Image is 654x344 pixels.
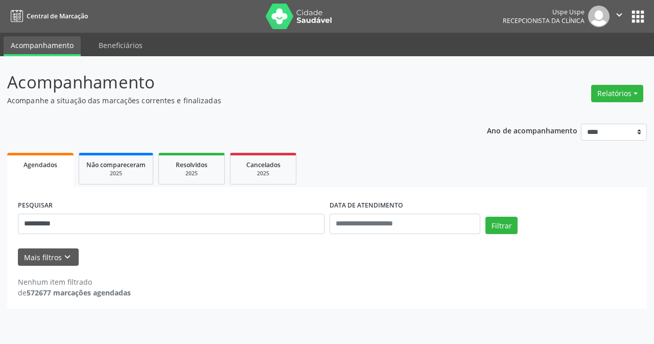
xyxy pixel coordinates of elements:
[166,170,217,177] div: 2025
[503,16,585,25] span: Recepcionista da clínica
[610,6,629,27] button: 
[86,170,146,177] div: 2025
[4,36,81,56] a: Acompanhamento
[591,85,643,102] button: Relatórios
[24,160,57,169] span: Agendados
[614,9,625,20] i: 
[330,198,403,214] label: DATA DE ATENDIMENTO
[27,288,131,297] strong: 572677 marcações agendadas
[62,251,73,263] i: keyboard_arrow_down
[246,160,281,169] span: Cancelados
[588,6,610,27] img: img
[176,160,207,169] span: Resolvidos
[18,277,131,287] div: Nenhum item filtrado
[18,287,131,298] div: de
[18,198,53,214] label: PESQUISAR
[485,217,518,234] button: Filtrar
[487,124,577,136] p: Ano de acompanhamento
[7,70,455,95] p: Acompanhamento
[7,8,88,25] a: Central de Marcação
[27,12,88,20] span: Central de Marcação
[7,95,455,106] p: Acompanhe a situação das marcações correntes e finalizadas
[18,248,79,266] button: Mais filtroskeyboard_arrow_down
[629,8,647,26] button: apps
[238,170,289,177] div: 2025
[86,160,146,169] span: Não compareceram
[503,8,585,16] div: Uspe Uspe
[91,36,150,54] a: Beneficiários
